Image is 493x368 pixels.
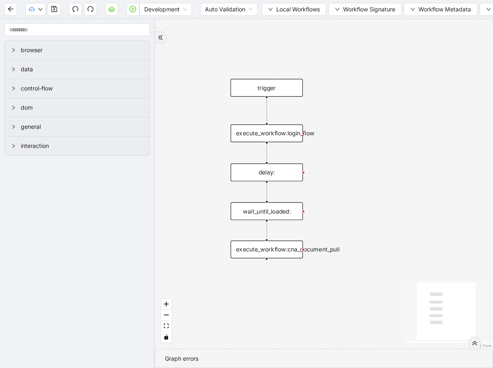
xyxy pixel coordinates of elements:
[21,103,143,112] span: dom
[161,299,172,310] button: zoom in
[11,67,16,72] span: right
[72,6,79,12] span: undo
[165,354,483,363] div: Graph errors
[11,105,16,110] span: right
[231,202,303,220] div: wait_until_loaded:
[4,98,150,117] div: dom
[11,143,16,148] span: right
[231,163,303,181] div: delay:
[231,240,303,258] div: execute_workflow:cna_document_pullplus-circle
[472,340,478,346] span: double-right
[418,5,471,14] span: Workflow Metadata
[48,3,61,16] button: save
[21,65,143,74] span: data
[84,3,97,16] button: redo
[261,266,273,278] span: plus-circle
[69,3,82,16] button: undo
[471,343,492,348] a: React Flow attribution
[21,122,143,131] span: general
[161,310,172,321] button: zoom out
[130,6,136,12] span: play-circle
[231,79,303,97] div: trigger
[158,35,163,40] span: double-right
[205,3,253,15] span: Auto Validation
[335,7,340,12] span: down
[25,3,46,16] button: cloud-uploaddown
[410,7,415,12] span: down
[11,86,16,91] span: right
[268,7,273,12] span: down
[4,60,150,79] div: data
[4,79,150,98] div: control-flow
[276,5,320,14] span: Local Workflows
[7,6,14,12] span: arrow-left
[87,6,94,12] span: redo
[4,137,150,155] div: interaction
[343,5,395,14] span: Workflow Signature
[126,3,139,16] button: play-circle
[262,3,326,16] button: downLocal Workflows
[4,117,150,136] div: general
[486,7,491,12] span: down
[21,46,143,55] span: browser
[231,240,303,258] div: execute_workflow:cna_document_pull
[161,321,172,332] button: fit view
[51,6,57,12] span: save
[38,7,43,12] span: down
[404,3,478,16] button: downWorkflow Metadata
[21,84,143,93] span: control-flow
[161,332,172,343] button: toggle interactivity
[4,41,150,59] div: browser
[4,3,17,16] button: arrow-left
[108,6,115,12] span: cloud-server
[29,7,35,12] span: cloud-upload
[144,3,187,15] span: Development
[105,3,118,16] button: cloud-server
[11,48,16,53] span: right
[231,124,303,142] div: execute_workflow:login_flow
[21,141,143,150] span: interaction
[11,124,16,129] span: right
[328,3,402,16] button: downWorkflow Signature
